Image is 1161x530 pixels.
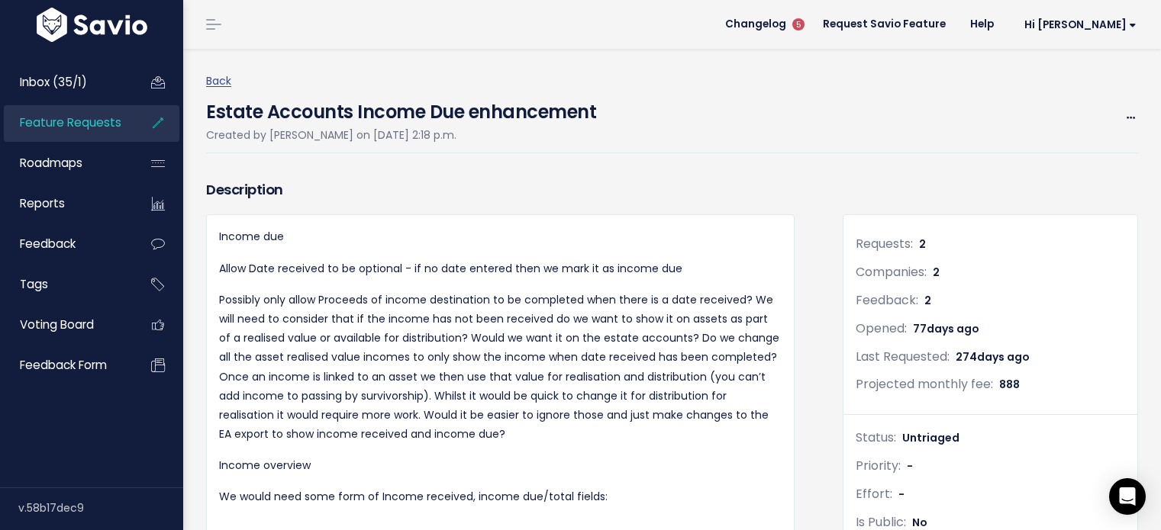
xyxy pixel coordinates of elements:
span: Tags [20,276,48,292]
span: Changelog [725,19,786,30]
a: Roadmaps [4,146,127,181]
span: 274 [956,349,1030,365]
img: logo-white.9d6f32f41409.svg [33,8,151,42]
span: Opened: [856,320,907,337]
a: Feature Requests [4,105,127,140]
span: No [912,515,927,530]
span: 888 [999,377,1020,392]
span: 5 [792,18,805,31]
a: Help [958,13,1006,36]
span: Effort: [856,485,892,503]
a: Inbox (35/1) [4,65,127,100]
span: Inbox (35/1) [20,74,87,90]
span: Requests: [856,235,913,252]
span: Voting Board [20,316,94,332]
h3: Description [206,179,795,201]
span: Feedback: [856,291,918,309]
span: Untriaged [902,430,959,445]
a: Hi [PERSON_NAME] [1006,13,1149,37]
span: days ago [927,321,979,336]
span: Last Requested: [856,348,950,365]
span: Priority: [856,457,901,474]
span: Feedback [20,236,76,252]
span: 77 [913,321,979,336]
a: Reports [4,186,127,221]
a: Feedback [4,226,127,262]
span: 2 [933,265,940,280]
span: Hi [PERSON_NAME] [1024,19,1137,31]
div: Open Intercom Messenger [1109,478,1146,515]
a: Back [206,73,231,88]
a: Tags [4,267,127,302]
span: Feedback form [20,357,107,373]
a: Feedback form [4,348,127,383]
span: 2 [919,236,926,252]
p: Allow Date received to be optional - if no date entered then we mark it as income due [219,259,782,278]
a: Request Savio Feature [811,13,958,36]
span: days ago [977,349,1030,365]
div: v.58b17dec9 [18,488,183,528]
span: Feature Requests [20,114,121,130]
a: Voting Board [4,307,127,342]
span: - [907,458,913,474]
span: Status: [856,429,896,446]
p: We would need some form of Income received, income due/total fields: [219,487,782,506]
h4: Estate Accounts Income Due enhancement [206,91,596,126]
span: 2 [924,293,931,308]
p: Income due [219,227,782,246]
span: Created by [PERSON_NAME] on [DATE] 2:18 p.m. [206,127,456,143]
span: Reports [20,195,65,211]
p: Income overview [219,456,782,475]
span: Projected monthly fee: [856,375,993,393]
span: - [898,487,905,502]
span: Roadmaps [20,155,82,171]
p: Possibly only allow Proceeds of income destination to be completed when there is a date received?... [219,291,782,445]
span: Companies: [856,263,927,281]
